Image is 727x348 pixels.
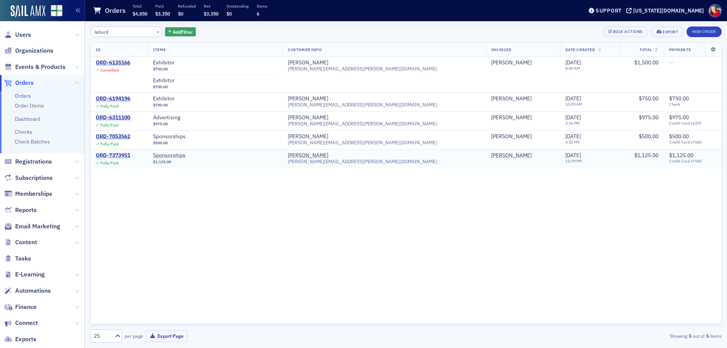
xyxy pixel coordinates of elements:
[15,206,37,214] span: Reports
[15,47,53,55] span: Organizations
[516,332,722,339] div: Showing out of items
[15,319,38,327] span: Connect
[155,3,170,9] p: Paid
[288,95,328,102] div: [PERSON_NAME]
[15,115,40,122] a: Dashboard
[669,133,689,140] span: $500.00
[153,67,168,72] span: $750.00
[226,11,232,17] span: $0
[15,238,37,247] span: Content
[565,133,581,140] span: [DATE]
[4,158,52,166] a: Registrations
[708,4,722,17] span: Profile
[669,95,689,102] span: $750.00
[4,206,37,214] a: Reports
[96,152,130,159] a: ORD-7373951
[633,7,704,14] div: [US_STATE][DOMAIN_NAME]
[288,152,328,159] a: [PERSON_NAME]
[686,28,722,34] a: New Order
[639,114,658,121] span: $975.00
[15,128,32,135] a: Checks
[165,27,196,37] button: AddFilter
[686,27,722,37] button: New Order
[491,59,555,66] span: Michael LaHurd
[155,11,170,17] span: $3,350
[613,30,643,34] div: Bulk Actions
[4,287,51,295] a: Automations
[4,303,37,311] a: Finance
[669,47,691,52] span: Payments
[15,222,60,231] span: Email Marketing
[4,63,66,71] a: Events & Products
[153,152,248,159] a: Sponsorships
[288,159,437,164] span: [PERSON_NAME][EMAIL_ADDRESS][PERSON_NAME][DOMAIN_NAME]
[491,152,532,159] a: [PERSON_NAME]
[15,158,52,166] span: Registrations
[4,222,60,231] a: Email Marketing
[288,47,321,52] span: Customer Info
[639,133,658,140] span: $500.00
[491,114,532,121] a: [PERSON_NAME]
[96,95,130,102] a: ORD-6194196
[651,27,684,37] button: Export
[133,3,147,9] p: Total
[669,59,673,66] span: —
[288,102,437,108] span: [PERSON_NAME][EMAIL_ADDRESS][PERSON_NAME][DOMAIN_NAME]
[15,92,31,99] a: Orders
[687,332,693,339] strong: 5
[491,59,532,66] a: [PERSON_NAME]
[288,121,437,126] span: [PERSON_NAME][EMAIL_ADDRESS][PERSON_NAME][DOMAIN_NAME]
[153,59,248,66] span: Exhibitor
[257,11,259,17] span: 6
[153,47,166,52] span: Items
[15,138,50,145] a: Check Batches
[634,152,658,159] span: $1,125.00
[100,68,119,73] div: Cancelled
[96,133,130,140] div: ORD-7053562
[257,3,267,9] p: Items
[153,103,168,108] span: $750.00
[565,47,595,52] span: Date Created
[90,27,162,37] input: Search…
[663,30,678,34] div: Export
[288,114,328,121] a: [PERSON_NAME]
[15,79,34,87] span: Orders
[100,104,119,109] div: Fully Paid
[491,95,532,102] div: [PERSON_NAME]
[565,152,581,159] span: [DATE]
[15,303,37,311] span: Finance
[153,114,248,121] a: Advertising
[634,59,658,66] span: $1,500.00
[15,102,44,109] a: Order Items
[602,27,648,37] button: Bulk Actions
[96,59,130,66] div: ORD-6135166
[669,159,716,164] span: Credit Card x7180
[4,270,45,279] a: E-Learning
[15,254,31,263] span: Tasks
[153,133,248,140] a: Sponsorships
[94,332,111,340] div: 25
[178,11,183,17] span: $0
[133,11,147,17] span: $4,850
[153,77,248,84] a: Exhibitor
[153,122,168,126] span: $975.00
[11,5,45,17] img: SailAMX
[565,120,580,126] time: 3:16 PM
[565,66,580,71] time: 8:45 AM
[4,174,53,182] a: Subscriptions
[565,139,580,145] time: 3:52 PM
[153,95,248,102] span: Exhibitor
[288,133,328,140] div: [PERSON_NAME]
[204,11,218,17] span: $3,350
[146,330,188,342] button: Export Page
[491,47,511,52] span: Invoicee
[15,63,66,71] span: Events & Products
